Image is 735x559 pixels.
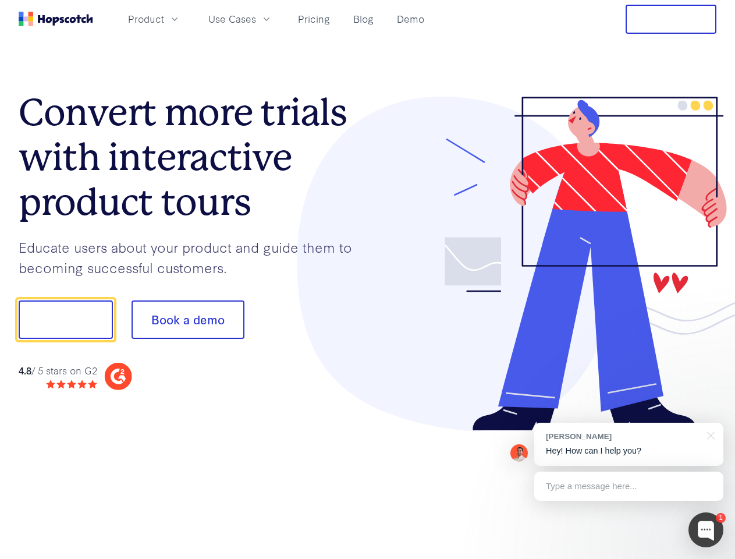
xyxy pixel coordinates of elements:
button: Book a demo [132,300,244,339]
span: Use Cases [208,12,256,26]
img: Mark Spera [510,444,528,462]
div: Type a message here... [534,472,723,501]
a: Demo [392,9,429,29]
div: [PERSON_NAME] [546,431,700,442]
button: Use Cases [201,9,279,29]
button: Show me! [19,300,113,339]
p: Educate users about your product and guide them to becoming successful customers. [19,237,368,277]
p: Hey! How can I help you? [546,445,712,457]
strong: 4.8 [19,363,31,377]
a: Home [19,12,93,26]
button: Free Trial [626,5,716,34]
div: 1 [716,513,726,523]
span: Product [128,12,164,26]
a: Pricing [293,9,335,29]
h1: Convert more trials with interactive product tours [19,90,368,224]
div: / 5 stars on G2 [19,363,97,378]
button: Product [121,9,187,29]
a: Blog [349,9,378,29]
